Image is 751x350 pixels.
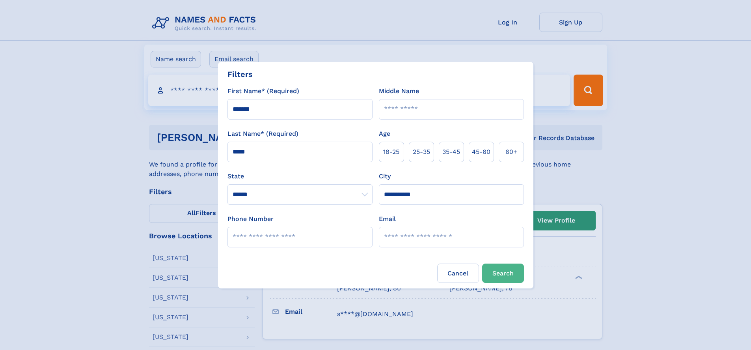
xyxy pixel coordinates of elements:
span: 25‑35 [413,147,430,157]
span: 35‑45 [442,147,460,157]
label: Last Name* (Required) [227,129,298,139]
label: First Name* (Required) [227,86,299,96]
span: 60+ [505,147,517,157]
label: Email [379,214,396,224]
div: Filters [227,68,253,80]
label: Cancel [437,264,479,283]
label: Phone Number [227,214,274,224]
span: 18‑25 [383,147,399,157]
button: Search [482,264,524,283]
label: State [227,172,373,181]
span: 45‑60 [472,147,490,157]
label: Age [379,129,390,139]
label: City [379,172,391,181]
label: Middle Name [379,86,419,96]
